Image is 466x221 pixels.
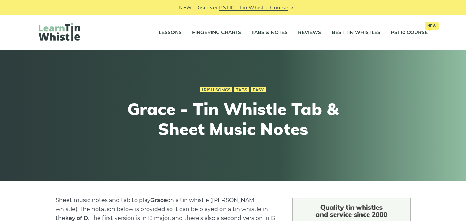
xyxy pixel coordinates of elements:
a: Lessons [159,24,182,41]
a: Tabs & Notes [251,24,288,41]
strong: Grace [150,197,167,203]
a: Best Tin Whistles [331,24,380,41]
h1: Grace - Tin Whistle Tab & Sheet Music Notes [106,99,360,139]
a: PST10 CourseNew [391,24,428,41]
a: Irish Songs [200,87,232,93]
span: New [425,22,439,30]
a: Fingering Charts [192,24,241,41]
img: LearnTinWhistle.com [39,23,80,41]
a: Tabs [234,87,249,93]
a: Reviews [298,24,321,41]
a: Easy [251,87,266,93]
